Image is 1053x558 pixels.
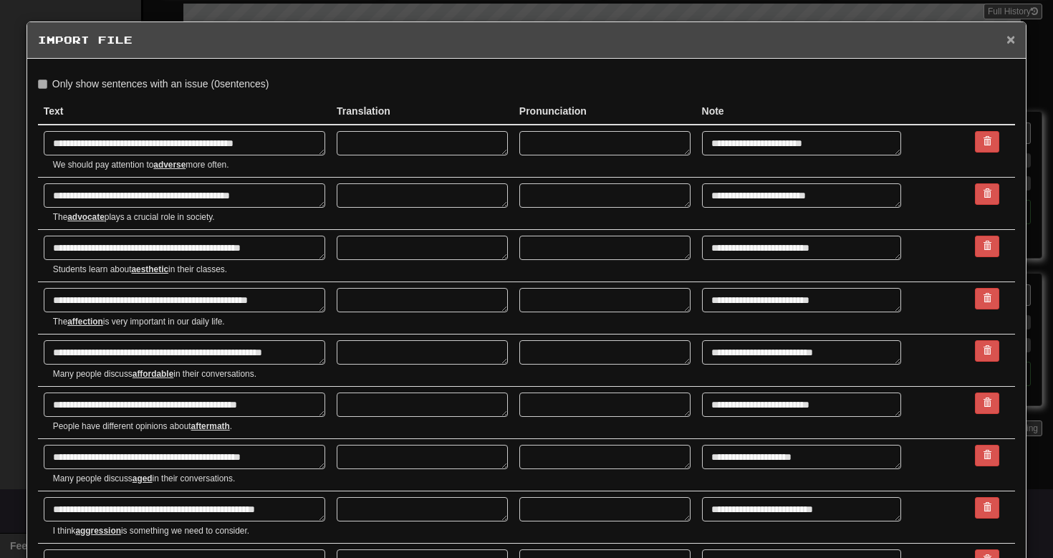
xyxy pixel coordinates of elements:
u: aesthetic [132,264,169,274]
label: Only show sentences with an issue ( 0 sentences) [38,77,269,91]
u: affordable [133,369,173,379]
button: Close [1006,32,1015,47]
th: Note [696,98,969,125]
small: People have different opinions about . [53,420,325,433]
th: Pronunciation [514,98,696,125]
small: Many people discuss in their conversations. [53,473,325,485]
u: aged [133,473,153,484]
small: Students learn about in their classes. [53,264,325,276]
th: Translation [331,98,514,125]
small: Many people discuss in their conversations. [53,368,325,380]
th: Text [38,98,331,125]
small: We should pay attention to more often. [53,159,325,171]
u: affection [67,317,103,327]
u: aggression [75,526,120,536]
small: The is very important in our daily life. [53,316,325,328]
u: aftermath [191,421,230,431]
small: The plays a crucial role in society. [53,211,325,223]
u: adverse [153,160,186,170]
input: Only show sentences with an issue (0sentences) [38,80,47,89]
span: × [1006,31,1015,47]
u: advocate [67,212,105,222]
h5: Import File [38,33,1016,47]
small: I think is something we need to consider. [53,525,325,537]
